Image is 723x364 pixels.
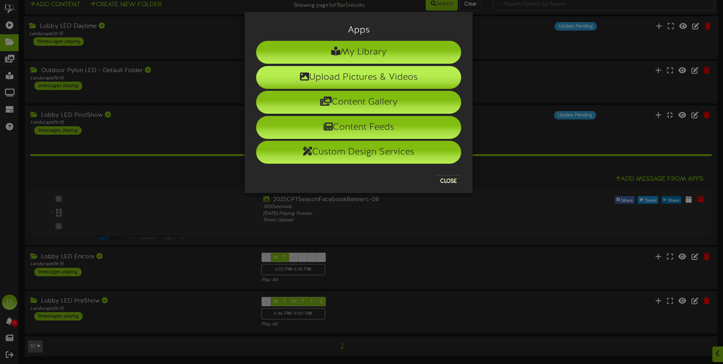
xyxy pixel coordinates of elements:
[436,175,461,187] button: Close
[256,66,461,89] li: Upload Pictures & Videos
[256,141,461,164] li: Custom Design Services
[256,41,461,64] li: My Library
[256,116,461,139] li: Content Feeds
[256,25,461,35] h3: Apps
[256,91,461,114] li: Content Gallery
